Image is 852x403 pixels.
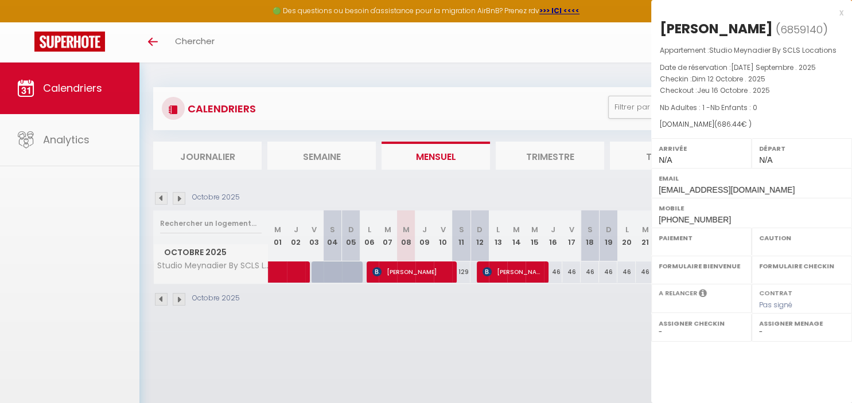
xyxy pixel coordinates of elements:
span: [EMAIL_ADDRESS][DOMAIN_NAME] [659,185,795,194]
label: Départ [759,143,845,154]
label: Paiement [659,232,744,244]
span: Nb Enfants : 0 [710,103,757,112]
p: Checkin : [660,73,843,85]
span: Nb Adultes : 1 - [660,103,757,112]
span: Pas signé [759,300,792,310]
label: Arrivée [659,143,744,154]
i: Sélectionner OUI si vous souhaiter envoyer les séquences de messages post-checkout [699,288,707,301]
span: 6859140 [780,22,823,37]
span: [PHONE_NUMBER] [659,215,731,224]
span: ( € ) [714,119,752,129]
label: Formulaire Checkin [759,260,845,272]
div: x [651,6,843,19]
p: Checkout : [660,85,843,96]
div: [PERSON_NAME] [660,19,773,38]
p: Date de réservation : [660,62,843,73]
label: Assigner Checkin [659,318,744,329]
p: Appartement : [660,45,843,56]
label: Contrat [759,288,792,296]
label: Email [659,173,845,184]
label: Caution [759,232,845,244]
span: Studio Meynadier By SCLS Locations [709,45,837,55]
span: Dim 12 Octobre . 2025 [692,74,765,84]
span: N/A [759,155,772,165]
label: A relancer [659,288,697,298]
span: 686.44 [717,119,741,129]
span: ( ) [776,21,828,37]
label: Assigner Menage [759,318,845,329]
span: Jeu 16 Octobre . 2025 [697,85,770,95]
label: Formulaire Bienvenue [659,260,744,272]
span: N/A [659,155,672,165]
span: [DATE] Septembre . 2025 [731,62,816,72]
div: [DOMAIN_NAME] [660,119,843,130]
label: Mobile [659,202,845,214]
